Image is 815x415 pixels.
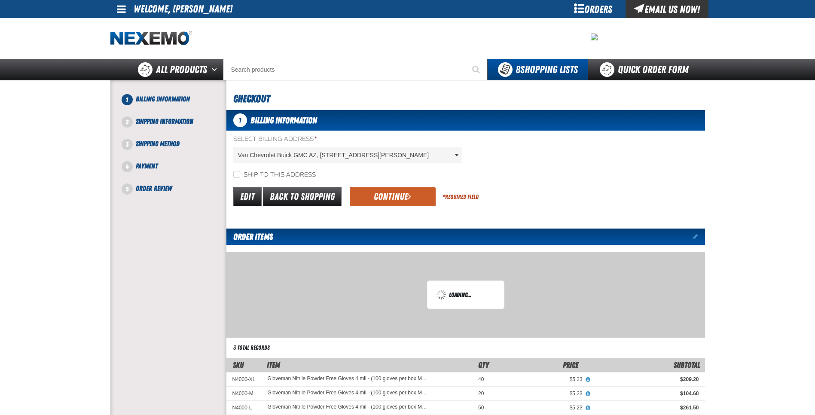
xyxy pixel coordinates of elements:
[595,404,699,411] div: $261.50
[233,171,316,179] label: Ship to this address
[496,390,582,397] div: $5.23
[136,117,193,125] span: Shipping Information
[136,95,190,103] span: Billing Information
[595,376,699,383] div: $209.20
[233,113,247,127] span: 1
[226,387,262,401] td: N4000-M
[127,94,226,116] li: Billing Information. Step 1 of 5. Not Completed
[226,229,273,245] h2: Order Items
[233,360,244,369] a: SKU
[693,234,705,240] a: Edit items
[122,161,133,172] span: 4
[516,64,520,76] strong: 8
[496,376,582,383] div: $5.23
[122,116,133,128] span: 2
[226,401,262,415] td: N4000-L
[233,344,270,352] div: 3 total records
[478,405,484,411] span: 50
[583,376,594,384] button: View All Prices for Gloveman Nitrile Powder Free Gloves 4 mil - (100 gloves per box MIN 10 box or...
[110,31,192,46] img: Nexemo logo
[436,290,495,300] div: Loading...
[466,59,488,80] button: Start Searching
[136,140,180,148] span: Shipping Method
[350,187,436,206] button: Continue
[496,404,582,411] div: $5.23
[268,376,427,382] a: Gloveman Nitrile Powder Free Gloves 4 mil - (100 gloves per box MIN 10 box order) - XL
[250,115,317,125] span: Billing Information
[110,31,192,46] a: Home
[233,171,240,178] input: Ship to this address
[226,372,262,386] td: N4000-XL
[127,139,226,161] li: Shipping Method. Step 3 of 5. Not Completed
[136,184,172,192] span: Order Review
[122,139,133,150] span: 3
[209,59,223,80] button: Open All Products pages
[563,360,578,369] span: Price
[516,64,578,76] span: Shopping Lists
[122,183,133,195] span: 5
[268,404,427,410] a: Gloveman Nitrile Powder Free Gloves 4 mil - (100 gloves per box MIN 10 box order) - L
[595,390,699,397] div: $104.60
[591,34,598,40] img: 8bea3d79dea9a6967ba044f15c6516f9.jpeg
[233,135,462,143] label: Select Billing Address
[588,59,705,80] a: Quick Order Form
[127,183,226,194] li: Order Review. Step 5 of 5. Not Completed
[233,93,270,105] span: Checkout
[223,59,488,80] input: Search
[443,193,479,201] div: Required Field
[478,376,484,382] span: 40
[583,390,594,398] button: View All Prices for Gloveman Nitrile Powder Free Gloves 4 mil - (100 gloves per box MIN 10 box or...
[478,360,489,369] span: Qty
[263,187,342,206] a: Back to Shopping
[583,404,594,412] button: View All Prices for Gloveman Nitrile Powder Free Gloves 4 mil - (100 gloves per box MIN 10 box or...
[121,94,226,194] nav: Checkout steps. Current step is Billing Information. Step 1 of 5
[122,94,133,105] span: 1
[233,187,262,206] a: Edit
[267,360,280,369] span: Item
[156,62,207,77] span: All Products
[136,162,158,170] span: Payment
[127,161,226,183] li: Payment. Step 4 of 5. Not Completed
[268,390,427,396] a: Gloveman Nitrile Powder Free Gloves 4 mil - (100 gloves per box MIN 10 box order)- M
[478,391,484,397] span: 20
[674,360,700,369] span: Subtotal
[127,116,226,139] li: Shipping Information. Step 2 of 5. Not Completed
[488,59,588,80] button: You have 8 Shopping Lists. Open to view details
